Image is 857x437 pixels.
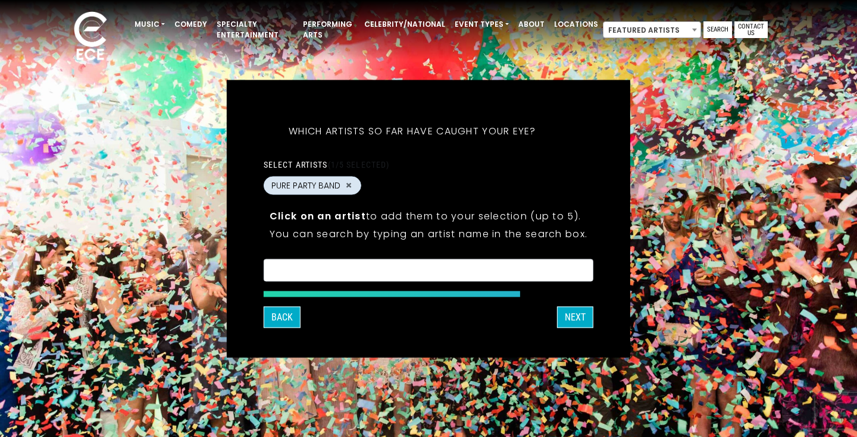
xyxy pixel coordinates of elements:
span: (1/5 selected) [328,159,390,169]
a: Comedy [170,14,212,34]
textarea: Search [271,266,586,277]
a: Performing Arts [298,14,359,45]
a: Locations [549,14,603,34]
span: PURE PARTY BAND [271,179,340,191]
button: Back [264,306,301,328]
span: Featured Artists [603,22,700,39]
img: ece_new_logo_whitev2-1.png [61,8,120,66]
p: to add them to your selection (up to 5). [270,208,587,223]
a: Specialty Entertainment [212,14,298,45]
a: Celebrity/National [359,14,450,34]
a: About [514,14,549,34]
p: You can search by typing an artist name in the search box. [270,226,587,241]
button: Remove PURE PARTY BAND [344,180,354,191]
a: Music [130,14,170,34]
a: Search [703,21,732,38]
button: Next [557,306,593,328]
a: Event Types [450,14,514,34]
label: Select artists [264,159,389,169]
span: Featured Artists [603,21,701,38]
strong: Click on an artist [270,209,366,222]
a: Contact Us [734,21,768,38]
h5: Which artists so far have caught your eye? [264,109,561,152]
